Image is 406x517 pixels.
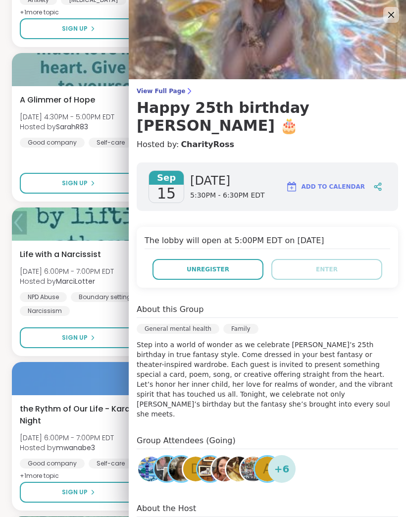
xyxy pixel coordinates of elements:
[190,191,265,201] span: 5:30PM - 6:30PM EDT
[191,460,201,479] span: d
[302,182,365,191] span: Add to Calendar
[20,327,138,348] button: Sign Up
[138,457,163,481] img: Erin32
[20,249,101,260] span: Life with a Narcissist
[137,139,398,151] h4: Hosted by:
[20,443,114,453] span: Hosted by
[149,171,184,185] span: Sep
[286,181,298,193] img: ShareWell Logomark
[20,18,138,39] button: Sign Up
[153,455,181,483] a: Taytay2025
[20,403,148,427] span: the Rythm of Our Life - Karaoke Night
[137,87,398,95] span: View Full Page
[137,503,398,517] h4: About the Host
[196,455,224,483] a: AmberWolffWizard
[271,259,382,280] button: Enter
[20,173,138,194] button: Sign Up
[281,175,369,199] button: Add to Calendar
[167,455,195,483] a: AliciaMarie
[137,304,203,315] h4: About this Group
[20,266,114,276] span: [DATE] 6:00PM - 7:00PM EDT
[20,122,114,132] span: Hosted by
[62,333,88,342] span: Sign Up
[137,435,398,449] h4: Group Attendees (Going)
[62,24,88,33] span: Sign Up
[254,455,281,483] a: A
[241,457,265,481] img: Steven6560
[20,94,95,106] span: A Glimmer of Hope
[210,455,238,483] a: LynnM
[62,179,88,188] span: Sign Up
[226,457,251,481] img: mrsperozek43
[223,324,258,334] div: Family
[225,455,253,483] a: mrsperozek43
[187,265,229,274] span: Unregister
[137,455,164,483] a: Erin32
[274,462,290,476] span: + 6
[198,457,222,481] img: AmberWolffWizard
[20,482,138,503] button: Sign Up
[20,138,85,148] div: Good company
[62,488,88,497] span: Sign Up
[89,138,133,148] div: Self-care
[20,433,114,443] span: [DATE] 6:00PM - 7:00PM EDT
[239,455,267,483] a: Steven6560
[20,306,70,316] div: Narcissism
[89,459,133,468] div: Self-care
[190,173,265,189] span: [DATE]
[71,292,139,302] div: Boundary setting
[169,457,194,481] img: AliciaMarie
[182,455,209,483] a: d
[154,457,179,481] img: Taytay2025
[20,112,114,122] span: [DATE] 4:30PM - 5:00PM EDT
[137,99,398,135] h3: Happy 25th birthday [PERSON_NAME] 🎂
[56,276,95,286] b: MarciLotter
[263,460,272,479] span: A
[157,185,176,203] span: 15
[137,87,398,135] a: View Full PageHappy 25th birthday [PERSON_NAME] 🎂
[152,259,263,280] button: Unregister
[56,122,88,132] b: SarahR83
[20,459,85,468] div: Good company
[20,292,67,302] div: NPD Abuse
[316,265,338,274] span: Enter
[181,139,234,151] a: CharityRoss
[137,340,398,419] p: Step into a world of wonder as we celebrate [PERSON_NAME]’s 25th birthday in true fantasy style. ...
[145,235,390,249] h4: The lobby will open at 5:00PM EDT on [DATE]
[56,443,95,453] b: mwanabe3
[212,457,237,481] img: LynnM
[137,324,219,334] div: General mental health
[20,276,114,286] span: Hosted by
